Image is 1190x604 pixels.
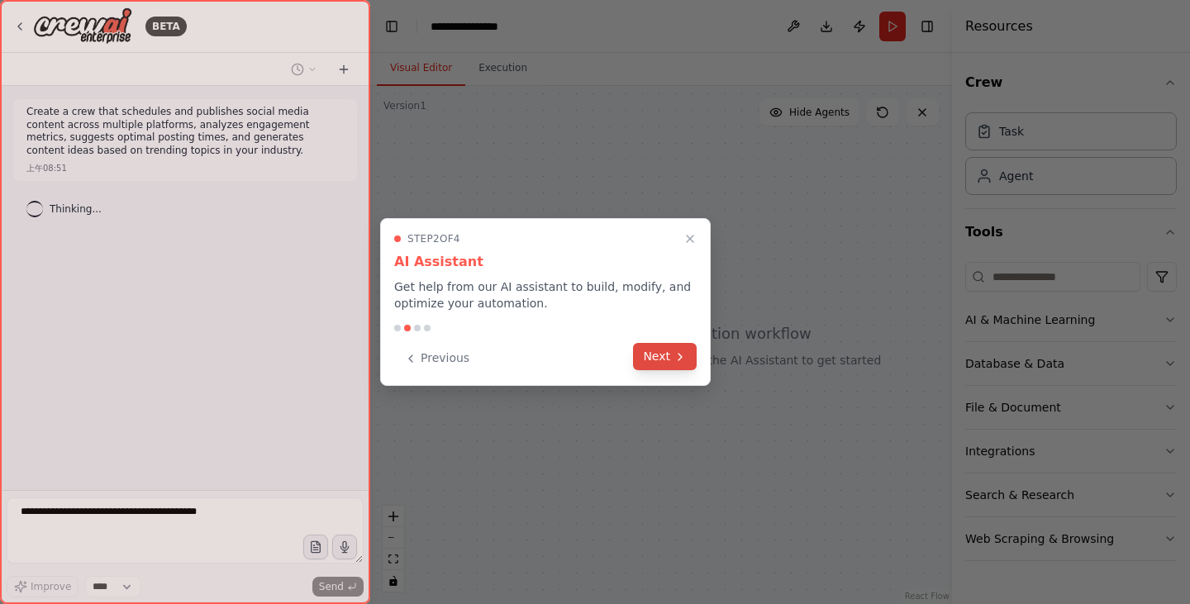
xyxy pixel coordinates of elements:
button: Next [633,343,697,370]
p: Get help from our AI assistant to build, modify, and optimize your automation. [394,278,697,312]
button: Close walkthrough [680,229,700,249]
h3: AI Assistant [394,252,697,272]
span: Step 2 of 4 [407,232,460,245]
button: Hide left sidebar [380,15,403,38]
button: Previous [394,345,479,372]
